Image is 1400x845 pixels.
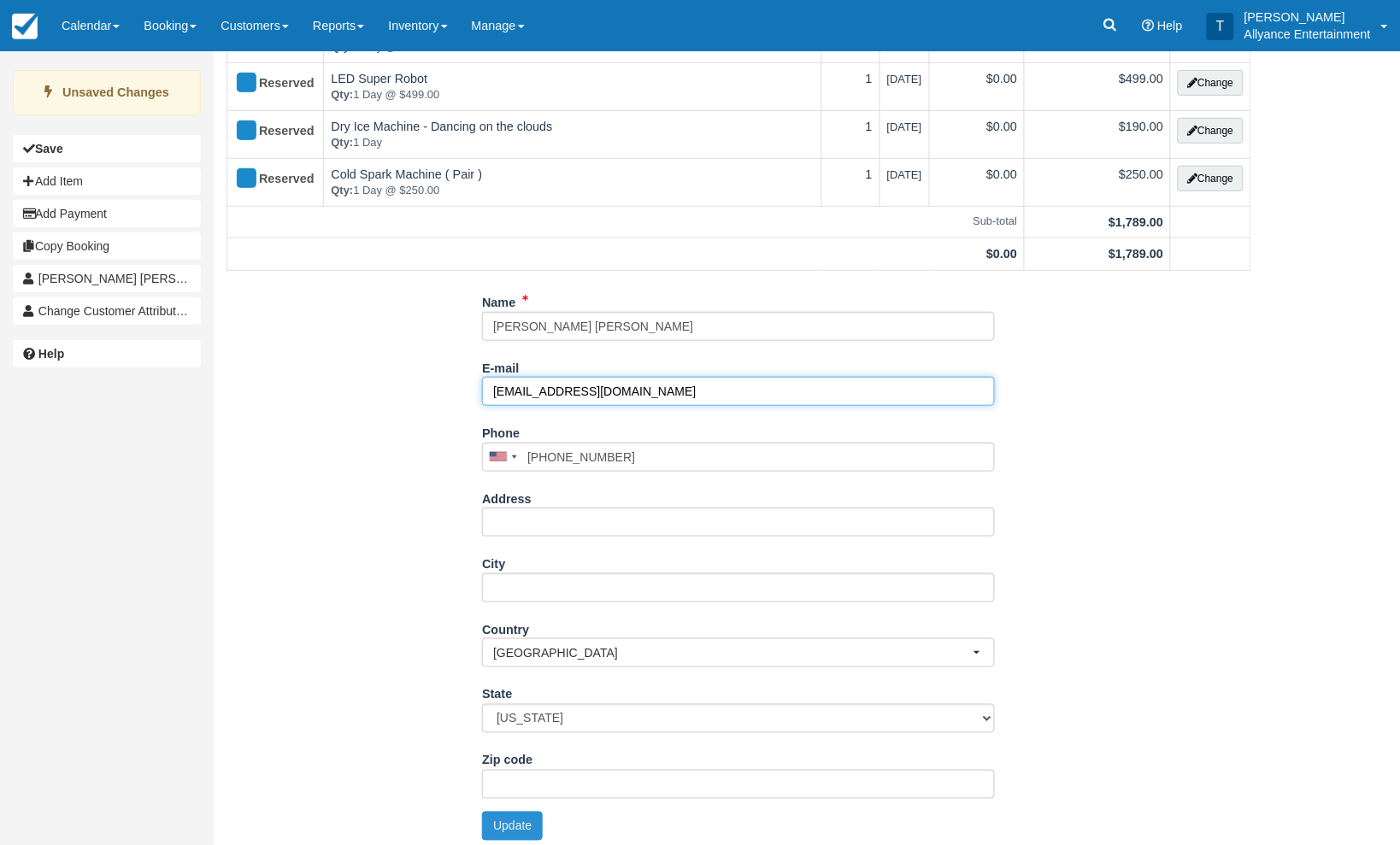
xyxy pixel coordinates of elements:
[482,549,505,573] label: City
[482,812,543,841] button: Update
[482,615,529,639] label: Country
[331,88,353,101] strong: Qty
[234,214,1017,230] em: Sub-total
[822,110,880,158] td: 1
[887,120,922,133] span: [DATE]
[1142,20,1154,32] i: Help
[1178,166,1243,191] button: Change
[482,288,515,312] label: Name
[1025,62,1171,110] td: $499.00
[13,167,201,195] button: Add Item
[331,184,353,197] strong: Qty
[234,166,302,193] div: Reserved
[493,644,973,661] span: [GEOGRAPHIC_DATA]
[822,158,880,206] td: 1
[929,158,1025,206] td: $0.00
[1178,118,1243,144] button: Change
[986,247,1017,261] strong: $0.00
[929,110,1025,158] td: $0.00
[13,340,201,367] a: Help
[1157,19,1183,32] span: Help
[887,168,922,181] span: [DATE]
[13,200,201,227] button: Add Payment
[1109,215,1163,229] strong: $1,789.00
[13,265,201,292] a: [PERSON_NAME] [PERSON_NAME]
[482,680,512,704] label: State
[35,142,63,156] b: Save
[13,135,201,162] button: Save
[929,62,1025,110] td: $0.00
[38,304,192,318] span: Change Customer Attribution
[331,87,815,103] em: 1 Day @ $499.00
[13,232,201,260] button: Copy Booking
[482,354,519,378] label: E-mail
[1244,26,1371,43] p: Allyance Entertainment
[62,85,169,99] strong: Unsaved Changes
[38,347,64,361] b: Help
[331,135,815,151] em: 1 Day
[324,62,822,110] td: LED Super Robot
[1244,9,1371,26] p: [PERSON_NAME]
[1109,247,1163,261] strong: $1,789.00
[234,118,302,145] div: Reserved
[1025,110,1171,158] td: $190.00
[482,638,995,667] button: [GEOGRAPHIC_DATA]
[234,70,302,97] div: Reserved
[482,746,532,770] label: Zip code
[482,419,520,443] label: Phone
[13,297,201,325] button: Change Customer Attribution
[331,183,815,199] em: 1 Day @ $250.00
[38,272,238,285] span: [PERSON_NAME] [PERSON_NAME]
[324,110,822,158] td: Dry Ice Machine - Dancing on the clouds
[331,136,353,149] strong: Qty
[887,73,922,85] span: [DATE]
[482,484,532,508] label: Address
[12,14,38,39] img: checkfront-main-nav-mini-logo.png
[1025,158,1171,206] td: $250.00
[822,62,880,110] td: 1
[324,158,822,206] td: Cold Spark Machine ( Pair )
[1178,70,1243,96] button: Change
[1207,13,1234,40] div: T
[483,443,522,471] div: United States: +1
